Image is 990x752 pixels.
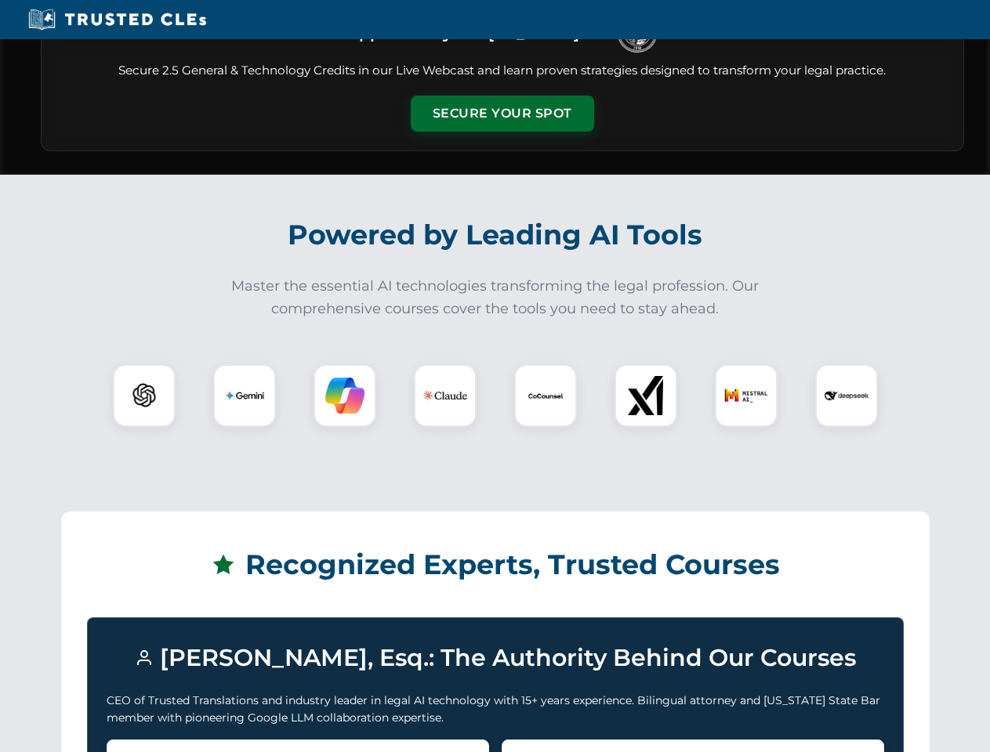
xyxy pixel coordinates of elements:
[61,208,930,262] h2: Powered by Leading AI Tools
[526,376,565,415] img: CoCounsel Logo
[615,364,677,427] div: xAI
[87,537,904,592] h2: Recognized Experts, Trusted Courses
[60,62,945,80] p: Secure 2.5 General & Technology Credits in our Live Webcast and learn proven strategies designed ...
[825,374,869,418] img: DeepSeek Logo
[626,376,665,415] img: xAI Logo
[411,96,594,132] button: Secure Your Spot
[107,692,884,727] p: CEO of Trusted Translations and industry leader in legal AI technology with 15+ years experience....
[815,364,878,427] div: DeepSeek
[121,373,167,418] img: ChatGPT Logo
[715,364,778,427] div: Mistral AI
[113,364,176,427] div: ChatGPT
[225,376,264,415] img: Gemini Logo
[213,364,276,427] div: Gemini
[107,637,884,679] h3: [PERSON_NAME], Esq.: The Authority Behind Our Courses
[724,374,768,418] img: Mistral AI Logo
[221,275,770,320] p: Master the essential AI technologies transforming the legal profession. Our comprehensive courses...
[24,8,211,31] img: Trusted CLEs
[423,374,467,418] img: Claude Logo
[414,364,477,427] div: Claude
[514,364,577,427] div: CoCounsel
[314,364,376,427] div: Copilot
[325,376,364,415] img: Copilot Logo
